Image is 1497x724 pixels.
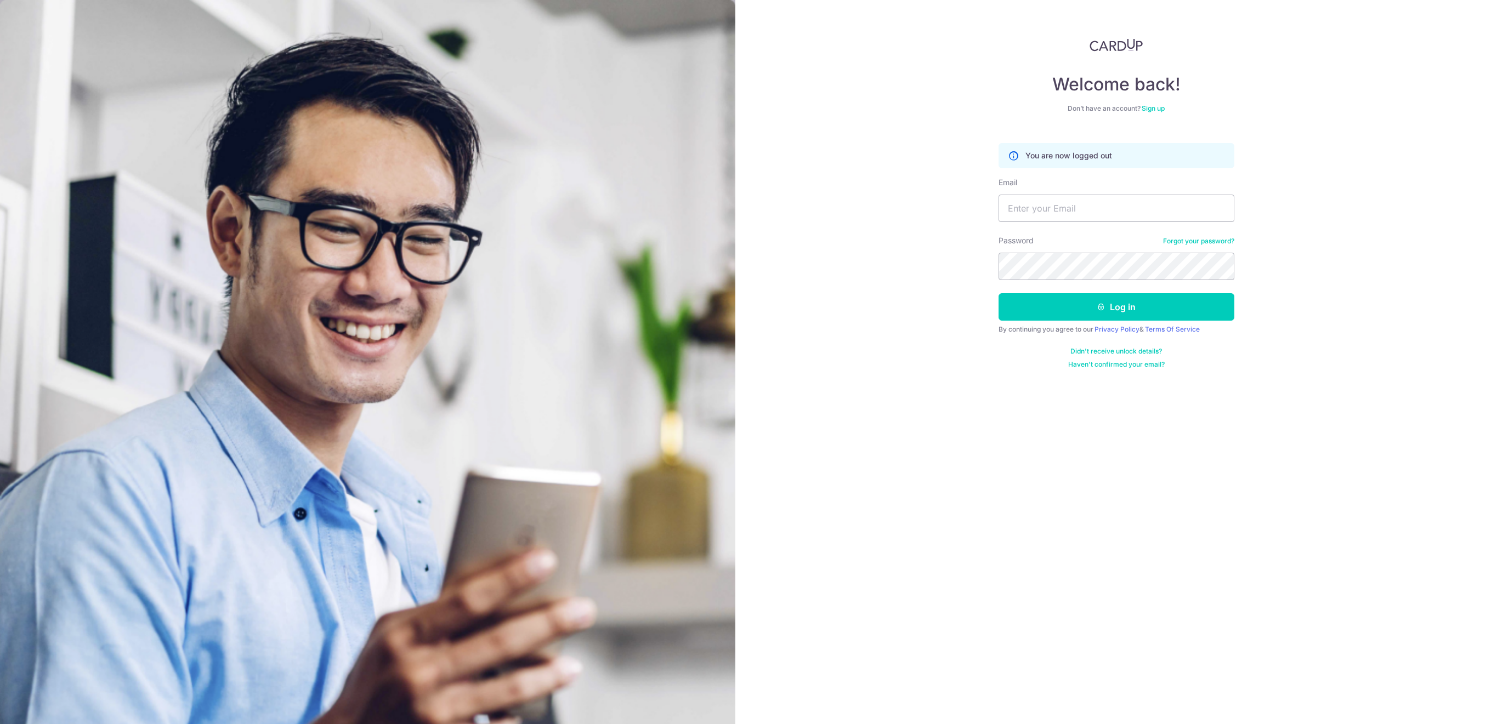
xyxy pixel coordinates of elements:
a: Didn't receive unlock details? [1070,347,1162,356]
a: Sign up [1142,104,1165,112]
h4: Welcome back! [999,73,1234,95]
p: You are now logged out [1025,150,1112,161]
label: Password [999,235,1034,246]
button: Log in [999,293,1234,321]
img: CardUp Logo [1090,38,1143,52]
input: Enter your Email [999,195,1234,222]
a: Terms Of Service [1145,325,1200,333]
div: By continuing you agree to our & [999,325,1234,334]
a: Privacy Policy [1095,325,1139,333]
a: Haven't confirmed your email? [1068,360,1165,369]
div: Don’t have an account? [999,104,1234,113]
label: Email [999,177,1017,188]
a: Forgot your password? [1163,237,1234,246]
